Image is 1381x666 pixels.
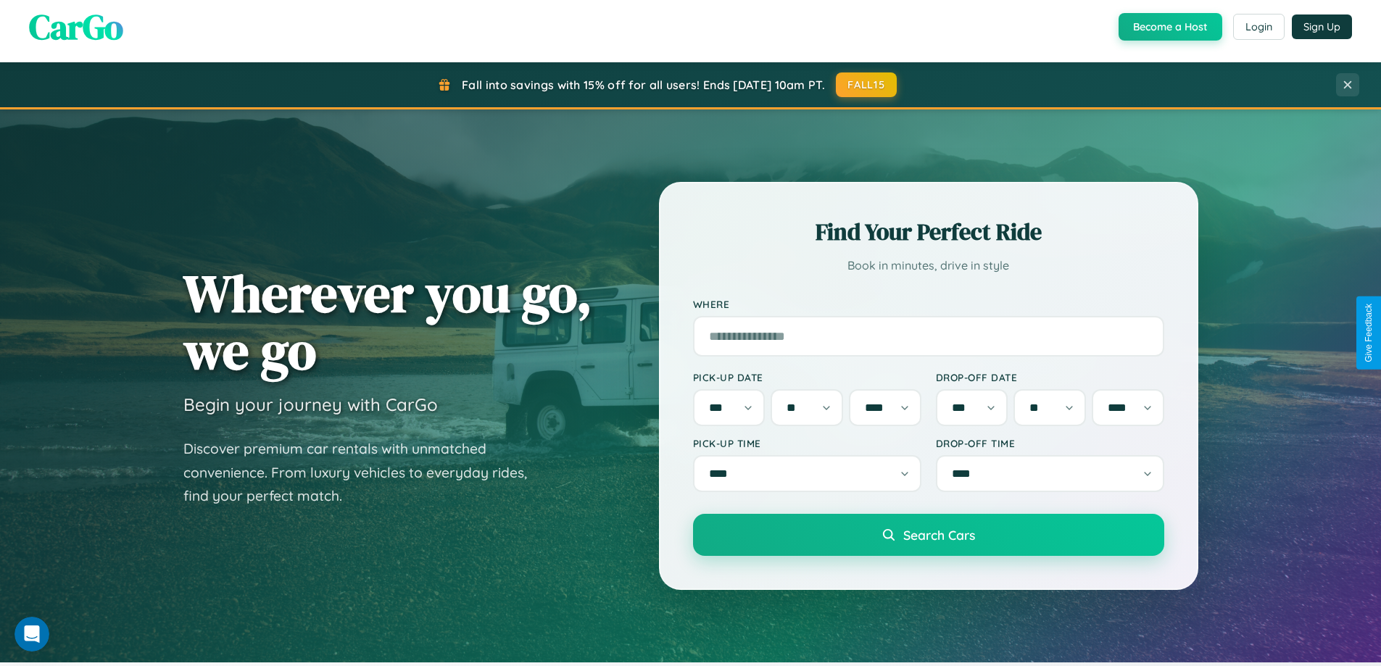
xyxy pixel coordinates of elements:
button: FALL15 [836,72,897,97]
div: Give Feedback [1364,304,1374,362]
span: CarGo [29,3,123,51]
button: Login [1233,14,1285,40]
button: Become a Host [1119,13,1222,41]
label: Pick-up Date [693,371,921,383]
p: Book in minutes, drive in style [693,255,1164,276]
label: Drop-off Date [936,371,1164,383]
h1: Wherever you go, we go [183,265,592,379]
label: Drop-off Time [936,437,1164,449]
p: Discover premium car rentals with unmatched convenience. From luxury vehicles to everyday rides, ... [183,437,546,508]
iframe: Intercom live chat [14,617,49,652]
span: Fall into savings with 15% off for all users! Ends [DATE] 10am PT. [462,78,825,92]
h2: Find Your Perfect Ride [693,216,1164,248]
label: Where [693,298,1164,310]
h3: Begin your journey with CarGo [183,394,438,415]
span: Search Cars [903,527,975,543]
button: Search Cars [693,514,1164,556]
button: Sign Up [1292,14,1352,39]
label: Pick-up Time [693,437,921,449]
